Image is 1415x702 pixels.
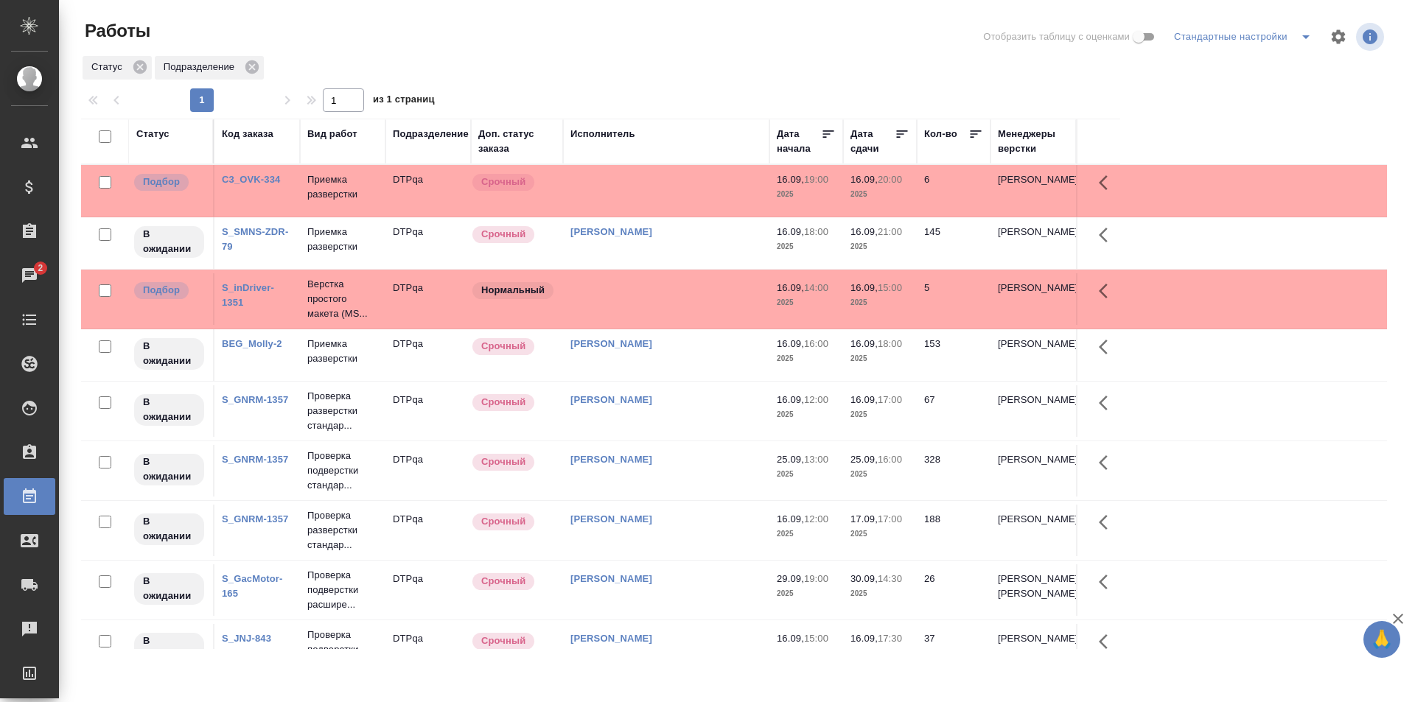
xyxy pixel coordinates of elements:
p: 17:00 [878,513,902,524]
span: 2 [29,261,52,275]
span: 🙏 [1369,624,1394,655]
p: 16.09, [850,282,878,293]
p: Проверка разверстки стандар... [307,389,378,433]
p: [PERSON_NAME] [998,512,1069,527]
p: 21:00 [878,226,902,237]
p: 16.09, [850,338,878,349]
p: 2025 [850,407,909,422]
p: 2025 [777,646,836,661]
p: 16.09, [777,338,804,349]
div: Дата сдачи [850,127,895,156]
td: DTPqa [385,505,471,556]
p: 14:30 [878,573,902,584]
p: 16:00 [804,338,828,349]
button: Здесь прячутся важные кнопки [1090,564,1125,600]
a: S_GNRM-1357 [222,454,288,465]
p: Приемка разверстки [307,337,378,366]
p: 2025 [850,646,909,661]
p: 16.09, [850,394,878,405]
td: DTPqa [385,217,471,269]
p: Срочный [481,454,525,469]
div: Исполнитель назначен, приступать к работе пока рано [133,512,206,547]
p: 20:00 [878,174,902,185]
div: Кол-во [924,127,957,141]
p: 25.09, [777,454,804,465]
p: 2025 [850,586,909,601]
p: 16.09, [777,513,804,524]
div: Доп. статус заказа [478,127,556,156]
p: В ожидании [143,514,195,544]
span: Посмотреть информацию [1356,23,1387,51]
button: Здесь прячутся важные кнопки [1090,329,1125,365]
td: 5 [917,273,990,325]
p: 12:00 [804,394,828,405]
span: Работы [81,19,150,43]
div: Можно подбирать исполнителей [133,281,206,301]
td: DTPqa [385,445,471,496]
button: Здесь прячутся важные кнопки [1090,165,1125,200]
p: 15:00 [878,282,902,293]
a: [PERSON_NAME] [570,633,652,644]
p: 2025 [777,467,836,482]
div: Подразделение [155,56,264,80]
p: Нормальный [481,283,545,298]
p: 16.09, [777,174,804,185]
p: 19:00 [804,573,828,584]
a: [PERSON_NAME] [570,513,652,524]
a: S_GNRM-1357 [222,513,288,524]
p: В ожидании [143,395,195,424]
p: Срочный [481,633,525,648]
a: [PERSON_NAME] [570,226,652,237]
button: Здесь прячутся важные кнопки [1090,385,1125,421]
p: В ожидании [143,227,195,256]
button: Здесь прячутся важные кнопки [1090,217,1125,253]
div: Вид работ [307,127,357,141]
p: В ожидании [143,454,195,484]
p: Проверка подверстки стандар... [307,449,378,493]
button: 🙏 [1363,621,1400,658]
p: Проверка разверстки стандар... [307,508,378,552]
p: [PERSON_NAME] [998,225,1069,239]
p: 2025 [777,527,836,541]
div: Исполнитель назначен, приступать к работе пока рано [133,631,206,666]
p: Срочный [481,339,525,354]
p: 2025 [850,351,909,366]
a: S_GacMotor-165 [222,573,282,599]
td: DTPqa [385,329,471,381]
p: 13:00 [804,454,828,465]
a: C3_OVK-334 [222,174,280,185]
a: S_inDriver-1351 [222,282,274,308]
p: 14:00 [804,282,828,293]
p: Срочный [481,227,525,242]
div: Можно подбирать исполнителей [133,172,206,192]
a: [PERSON_NAME] [570,573,652,584]
div: Статус [136,127,170,141]
a: S_JNJ-843 [222,633,271,644]
p: Проверка подверстки расшире... [307,568,378,612]
button: Здесь прячутся важные кнопки [1090,445,1125,480]
div: Код заказа [222,127,273,141]
p: 2025 [777,586,836,601]
p: Срочный [481,574,525,589]
td: 153 [917,329,990,381]
div: Исполнитель [570,127,635,141]
td: 26 [917,564,990,616]
p: 2025 [850,527,909,541]
p: 15:00 [804,633,828,644]
p: В ожидании [143,574,195,603]
p: 16.09, [850,174,878,185]
p: 17.09, [850,513,878,524]
p: 17:00 [878,394,902,405]
span: Отобразить таблицу с оценками [983,29,1130,44]
a: S_GNRM-1357 [222,394,288,405]
p: Срочный [481,175,525,189]
td: 188 [917,505,990,556]
p: 16.09, [850,633,878,644]
p: Приемка разверстки [307,225,378,254]
a: [PERSON_NAME] [570,338,652,349]
td: 37 [917,624,990,675]
td: 328 [917,445,990,496]
p: В ожидании [143,633,195,663]
p: Подразделение [164,60,240,74]
p: 16.09, [777,394,804,405]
